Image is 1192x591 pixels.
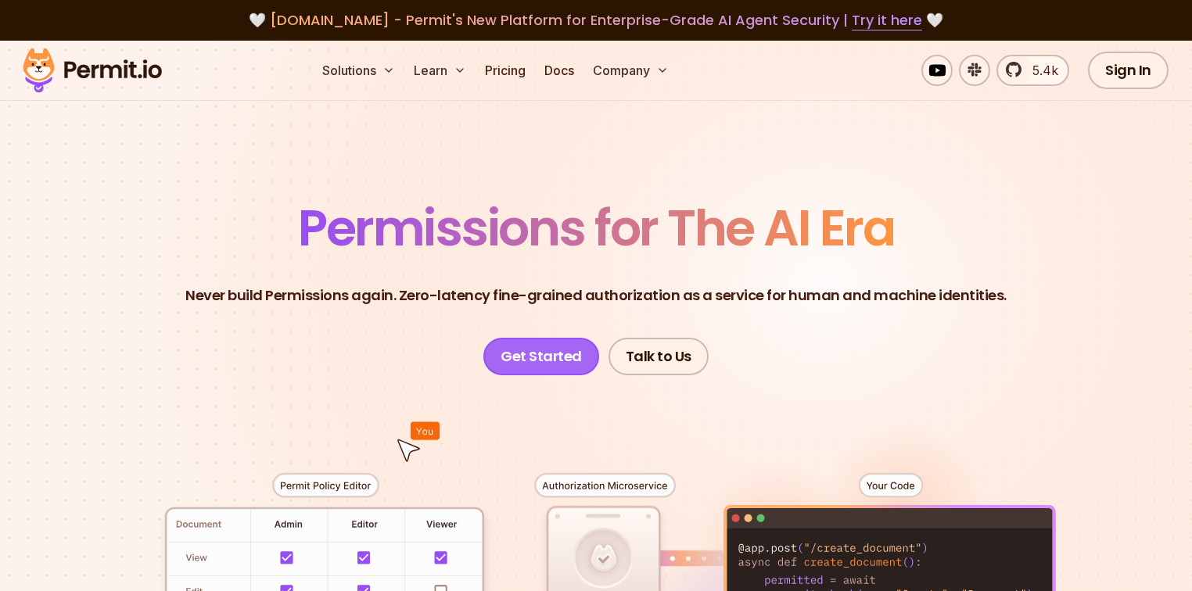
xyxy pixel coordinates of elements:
[996,55,1069,86] a: 5.4k
[270,10,922,30] span: [DOMAIN_NAME] - Permit's New Platform for Enterprise-Grade AI Agent Security |
[316,55,401,86] button: Solutions
[185,285,1007,306] p: Never build Permissions again. Zero-latency fine-grained authorization as a service for human and...
[298,193,894,263] span: Permissions for The AI Era
[38,9,1154,31] div: 🤍 🤍
[1088,52,1169,89] a: Sign In
[1023,61,1058,80] span: 5.4k
[852,10,922,30] a: Try it here
[483,338,599,375] a: Get Started
[587,55,675,86] button: Company
[16,44,169,97] img: Permit logo
[538,55,580,86] a: Docs
[408,55,472,86] button: Learn
[479,55,532,86] a: Pricing
[609,338,709,375] a: Talk to Us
